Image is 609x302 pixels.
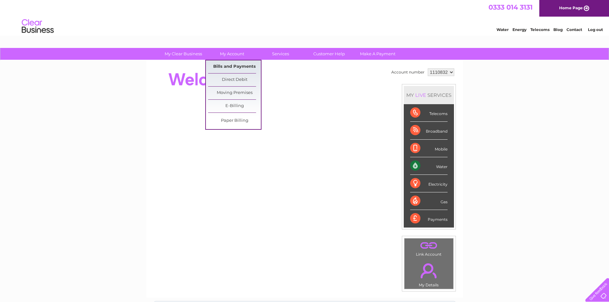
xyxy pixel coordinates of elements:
[414,92,427,98] div: LIVE
[208,87,261,99] a: Moving Premises
[566,27,582,32] a: Contact
[410,157,448,175] div: Water
[406,259,452,282] a: .
[410,104,448,122] div: Telecoms
[21,17,54,36] img: logo.png
[410,140,448,157] div: Mobile
[496,27,509,32] a: Water
[488,3,533,11] a: 0333 014 3131
[410,210,448,227] div: Payments
[404,86,454,104] div: MY SERVICES
[404,238,454,258] td: Link Account
[404,258,454,289] td: My Details
[553,27,563,32] a: Blog
[208,114,261,127] a: Paper Billing
[303,48,355,60] a: Customer Help
[588,27,603,32] a: Log out
[208,74,261,86] a: Direct Debit
[390,67,426,78] td: Account number
[351,48,404,60] a: Make A Payment
[530,27,550,32] a: Telecoms
[208,60,261,73] a: Bills and Payments
[154,4,456,31] div: Clear Business is a trading name of Verastar Limited (registered in [GEOGRAPHIC_DATA] No. 3667643...
[206,48,258,60] a: My Account
[157,48,210,60] a: My Clear Business
[410,122,448,139] div: Broadband
[254,48,307,60] a: Services
[208,100,261,112] a: E-Billing
[406,240,452,251] a: .
[512,27,527,32] a: Energy
[410,192,448,210] div: Gas
[410,175,448,192] div: Electricity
